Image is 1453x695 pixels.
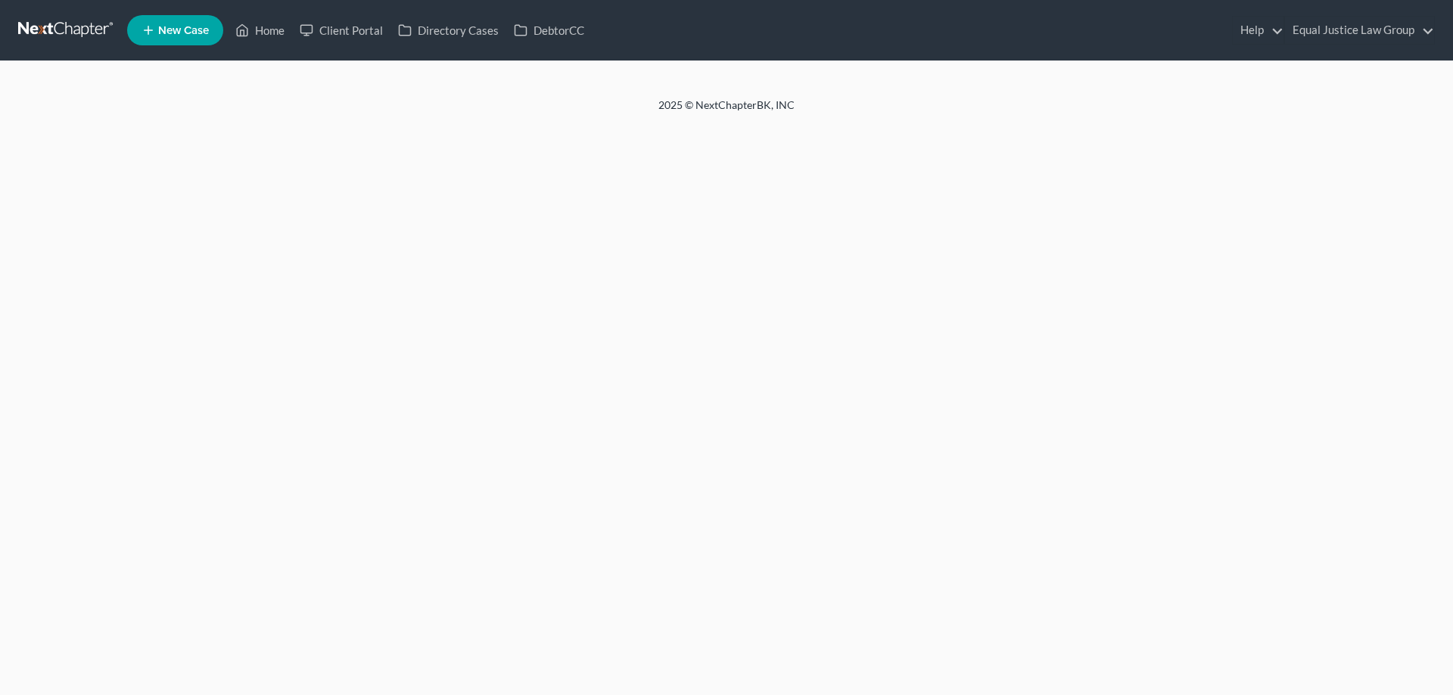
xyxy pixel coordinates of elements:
a: Client Portal [292,17,390,44]
new-legal-case-button: New Case [127,15,223,45]
div: 2025 © NextChapterBK, INC [295,98,1158,125]
a: DebtorCC [506,17,592,44]
a: Home [228,17,292,44]
a: Help [1233,17,1283,44]
a: Directory Cases [390,17,506,44]
a: Equal Justice Law Group [1285,17,1434,44]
